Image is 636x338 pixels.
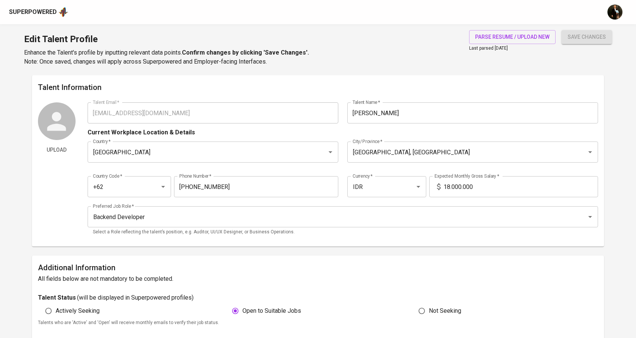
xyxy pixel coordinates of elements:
[585,212,595,222] button: Open
[585,147,595,157] button: Open
[93,228,593,236] p: Select a Role reflecting the talent’s position, e.g. Auditor, UI/UX Designer, or Business Operati...
[56,306,100,315] span: Actively Seeking
[24,30,309,48] h1: Edit Talent Profile
[475,32,550,42] span: parse resume / upload new
[38,143,76,157] button: Upload
[242,306,301,315] span: Open to Suitable Jobs
[38,293,76,302] p: Talent Status
[41,145,73,155] span: Upload
[77,293,194,302] p: ( will be displayed in Superpowered profiles )
[325,147,336,157] button: Open
[469,30,556,44] button: parse resume / upload new
[158,181,168,192] button: Open
[413,181,424,192] button: Open
[182,49,309,56] b: Confirm changes by clicking 'Save Changes'.
[562,30,612,44] button: save changes
[38,319,598,327] p: Talents who are 'Active' and 'Open' will receive monthly emails to verify their job status.
[88,128,195,137] p: Current Workplace Location & Details
[38,262,598,274] h6: Additional Information
[58,6,68,18] img: app logo
[9,6,68,18] a: Superpoweredapp logo
[9,8,57,17] div: Superpowered
[429,306,461,315] span: Not Seeking
[24,48,309,66] p: Enhance the Talent's profile by inputting relevant data points. Note: Once saved, changes will ap...
[607,5,622,20] img: ridlo@glints.com
[38,274,598,284] h6: All fields below are not mandatory to be completed.
[38,81,598,93] h6: Talent Information
[568,32,606,42] span: save changes
[469,46,508,51] span: Last parsed [DATE]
